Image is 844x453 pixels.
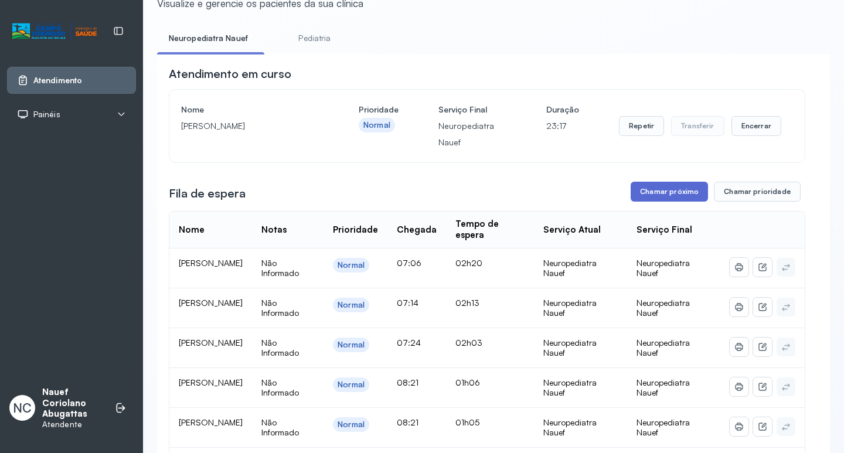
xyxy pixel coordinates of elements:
div: Neuropediatra Nauef [543,417,618,438]
span: 07:14 [397,298,418,308]
span: Neuropediatra Nauef [637,298,690,318]
div: Tempo de espera [455,219,525,241]
p: Nauef Coriolano Abugattas [42,387,103,420]
a: Neuropediatra Nauef [157,29,260,48]
span: 07:06 [397,258,421,268]
span: 08:21 [397,377,418,387]
div: Notas [261,224,287,236]
div: Normal [363,120,390,130]
span: Painéis [33,110,60,120]
div: Chegada [397,224,437,236]
span: Atendimento [33,76,82,86]
a: Atendimento [17,74,126,86]
span: [PERSON_NAME] [179,258,243,268]
button: Chamar prioridade [714,182,801,202]
button: Encerrar [731,116,781,136]
button: Transferir [671,116,724,136]
span: [PERSON_NAME] [179,338,243,348]
span: [PERSON_NAME] [179,298,243,308]
p: Atendente [42,420,103,430]
p: Neuropediatra Nauef [438,118,506,151]
div: Serviço Atual [543,224,601,236]
span: Não Informado [261,377,299,398]
h4: Nome [181,101,319,118]
div: Neuropediatra Nauef [543,338,618,358]
span: Neuropediatra Nauef [637,377,690,398]
span: Não Informado [261,417,299,438]
div: Normal [338,300,365,310]
div: Normal [338,260,365,270]
div: Nome [179,224,205,236]
h3: Atendimento em curso [169,66,291,82]
span: Não Informado [261,258,299,278]
span: NC [13,400,32,415]
span: 02h13 [455,298,479,308]
h4: Serviço Final [438,101,506,118]
div: Normal [338,380,365,390]
div: Neuropediatra Nauef [543,258,618,278]
h4: Prioridade [359,101,399,118]
span: 02h03 [455,338,482,348]
div: Prioridade [333,224,378,236]
p: [PERSON_NAME] [181,118,319,134]
span: Neuropediatra Nauef [637,258,690,278]
h3: Fila de espera [169,185,246,202]
p: 23:17 [546,118,579,134]
span: 01h06 [455,377,480,387]
span: [PERSON_NAME] [179,377,243,387]
button: Chamar próximo [631,182,708,202]
div: Neuropediatra Nauef [543,298,618,318]
div: Neuropediatra Nauef [543,377,618,398]
span: 08:21 [397,417,418,427]
span: 01h05 [455,417,479,427]
span: Neuropediatra Nauef [637,338,690,358]
span: [PERSON_NAME] [179,417,243,427]
div: Normal [338,420,365,430]
button: Repetir [619,116,664,136]
h4: Duração [546,101,579,118]
span: Não Informado [261,338,299,358]
span: Não Informado [261,298,299,318]
img: Logotipo do estabelecimento [12,22,97,41]
div: Normal [338,340,365,350]
span: 02h20 [455,258,482,268]
span: Neuropediatra Nauef [637,417,690,438]
span: 07:24 [397,338,421,348]
a: Pediatria [274,29,356,48]
div: Serviço Final [637,224,692,236]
